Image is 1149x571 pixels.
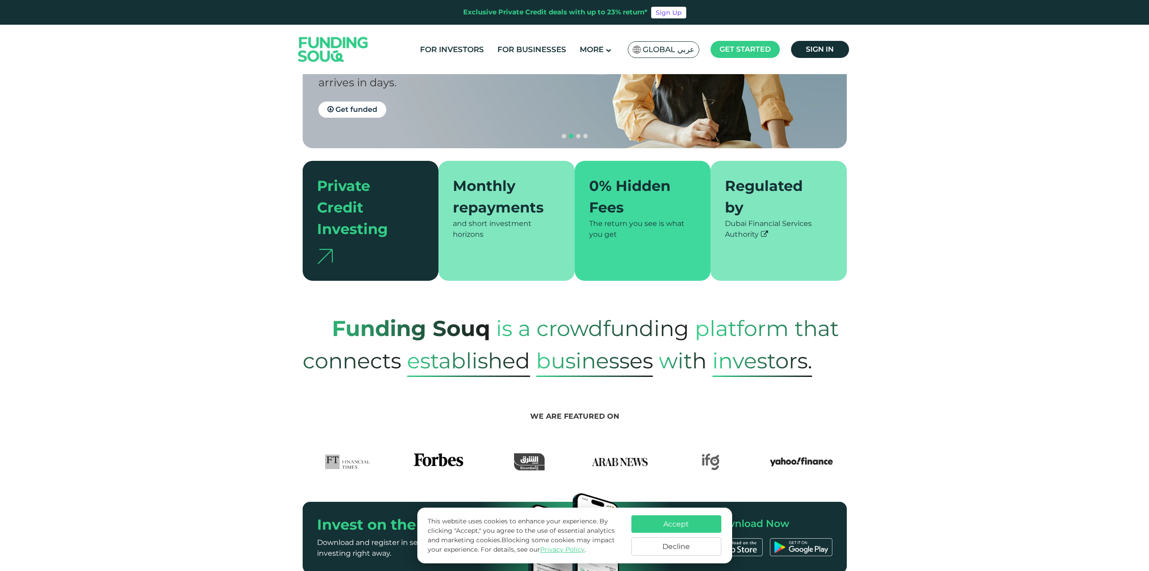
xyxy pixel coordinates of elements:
button: navigation [560,133,568,140]
span: Download Now [711,518,789,530]
button: Accept [631,515,721,533]
a: Get funded [318,102,386,118]
button: navigation [575,133,582,140]
span: Blocking some cookies may impact your experience. [428,536,615,553]
span: More [580,45,604,54]
a: For Businesses [495,42,568,57]
span: is a crowdfunding [496,306,689,350]
span: For details, see our . [481,545,586,553]
span: Businesses [536,345,653,377]
div: Exclusive Private Credit deals with up to 23% return* [463,7,648,18]
span: with [659,339,706,383]
span: We are featured on [530,412,619,421]
img: arrow [317,249,333,264]
span: platform that connects [303,306,839,383]
a: Privacy Policy [540,545,585,553]
span: Get started [720,45,771,53]
a: Sign Up [651,7,686,18]
img: Google Play [770,538,832,556]
p: This website uses cookies to enhance your experience. By clicking "Accept," you agree to the use ... [428,517,622,554]
div: 0% Hidden Fees [589,175,686,218]
span: Get funded [335,105,377,114]
img: Arab News Logo [588,453,651,470]
img: Yahoo Finance Logo [770,453,833,470]
button: navigation [582,133,589,140]
img: IFG Logo [702,453,720,470]
strong: Funding Souq [332,315,490,341]
div: Private Credit Investing [317,175,414,240]
img: FTLogo Logo [325,453,371,470]
button: Decline [631,537,721,556]
a: For Investors [418,42,486,57]
span: Sign in [806,45,834,53]
img: Forbes Logo [414,453,463,470]
span: Invest on the Go! [317,516,445,533]
span: Investors. [712,345,812,377]
div: and short investment horizons [453,218,560,240]
img: Logo [289,26,377,73]
p: Download and register in seconds—start investing right away. [317,537,495,559]
div: The return you see is what you get [589,218,697,240]
img: SA Flag [633,46,641,53]
button: navigation [568,133,575,140]
div: [DEMOGRAPHIC_DATA]-compliance finance that arrives in days. [318,59,590,90]
div: Monthly repayments [453,175,550,218]
div: Dubai Financial Services Authority [725,218,832,240]
a: Sign in [791,41,849,58]
img: Asharq Business Logo [514,453,545,470]
span: Global عربي [643,44,694,55]
div: Regulated by [725,175,822,218]
span: established [407,345,530,377]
